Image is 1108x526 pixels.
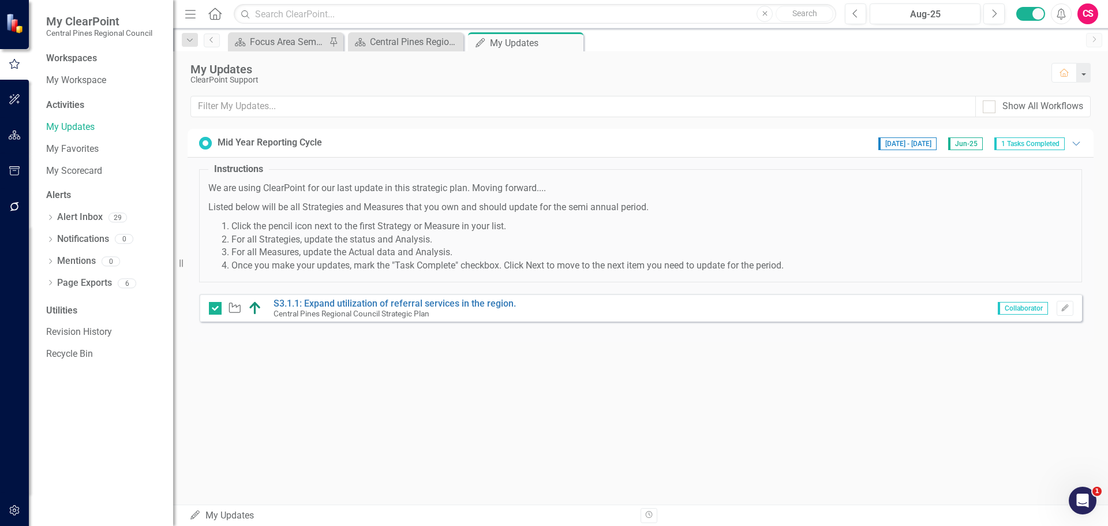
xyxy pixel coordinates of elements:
div: 0 [102,256,120,266]
div: My Updates [189,509,632,523]
span: My ClearPoint [46,14,152,28]
a: My Workspace [46,74,162,87]
div: Activities [46,99,162,112]
a: Central Pines Regional Council [DATE]-[DATE] Strategic Business Plan Summary [351,35,461,49]
a: Alert Inbox [57,211,103,224]
a: Focus Area Semi Annual Updates [231,35,326,49]
div: 29 [108,212,127,222]
small: Central Pines Regional Council Strategic Plan [274,309,429,318]
span: Search [792,9,817,18]
p: Listed below will be all Strategies and Measures that you own and should update for the semi annu... [208,201,1073,214]
a: S3.1.1: Expand utilization of referral services in the region. [274,298,516,309]
small: Central Pines Regional Council [46,28,152,38]
li: For all Strategies, update the status and Analysis. [231,233,1073,247]
span: 1 Tasks Completed [994,137,1065,150]
img: On track for on-time completion [248,301,262,315]
iframe: Intercom live chat [1069,487,1096,514]
span: 1 [1092,487,1102,496]
span: Jun-25 [948,137,983,150]
input: Search ClearPoint... [234,4,836,24]
div: Mid Year Reporting Cycle [218,136,322,150]
div: Show All Workflows [1002,100,1083,113]
a: Mentions [57,255,96,268]
div: My Updates [190,63,1040,76]
a: Recycle Bin [46,348,162,361]
button: Search [776,6,833,22]
p: We are using ClearPoint for our last update in this strategic plan. Moving forward.... [208,182,1073,195]
div: Focus Area Semi Annual Updates [250,35,326,49]
a: My Favorites [46,143,162,156]
li: For all Measures, update the Actual data and Analysis. [231,246,1073,259]
button: Aug-25 [870,3,980,24]
div: Workspaces [46,52,97,65]
div: 6 [118,278,136,288]
button: CS [1077,3,1098,24]
div: My Updates [490,36,581,50]
span: [DATE] - [DATE] [878,137,937,150]
div: ClearPoint Support [190,76,1040,84]
div: 0 [115,234,133,244]
input: Filter My Updates... [190,96,976,117]
a: Revision History [46,326,162,339]
li: Once you make your updates, mark the "Task Complete" checkbox. Click Next to move to the next ite... [231,259,1073,273]
div: Central Pines Regional Council [DATE]-[DATE] Strategic Business Plan Summary [370,35,461,49]
span: Collaborator [998,302,1048,315]
div: Alerts [46,189,162,202]
a: My Scorecard [46,165,162,178]
a: My Updates [46,121,162,134]
div: Utilities [46,304,162,318]
img: ClearPoint Strategy [6,13,26,33]
div: Aug-25 [874,8,976,21]
a: Page Exports [57,277,112,290]
legend: Instructions [208,163,269,176]
li: Click the pencil icon next to the first Strategy or Measure in your list. [231,220,1073,233]
a: Notifications [57,233,109,246]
